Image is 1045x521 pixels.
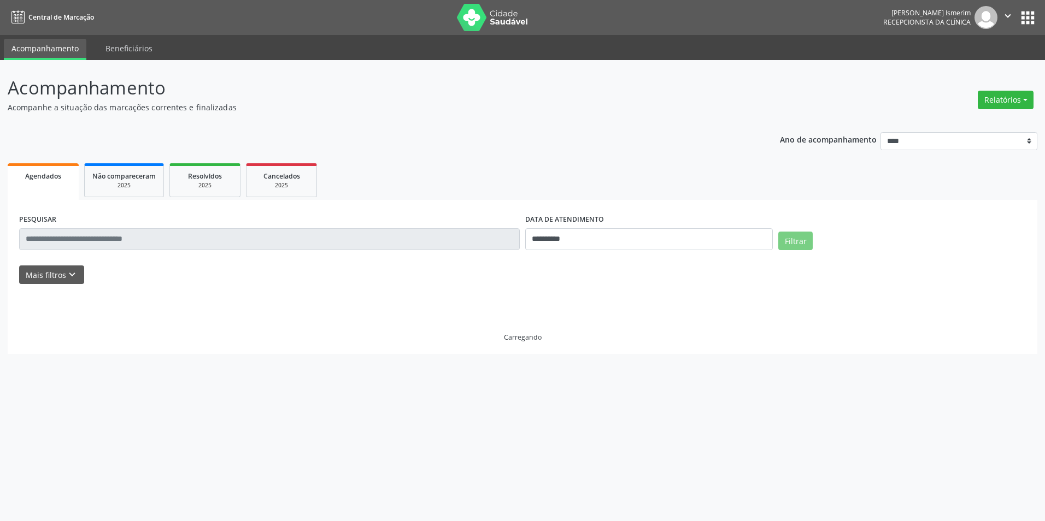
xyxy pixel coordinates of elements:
span: Recepcionista da clínica [883,17,971,27]
span: Resolvidos [188,171,222,181]
p: Acompanhe a situação das marcações correntes e finalizadas [8,102,729,113]
div: 2025 [92,181,156,190]
p: Ano de acompanhamento [780,132,877,146]
span: Agendados [25,171,61,181]
label: DATA DE ATENDIMENTO [525,211,604,228]
i: keyboard_arrow_down [66,269,78,281]
button: Mais filtroskeyboard_arrow_down [19,265,84,285]
a: Beneficiários [98,39,160,58]
img: img [974,6,997,29]
label: PESQUISAR [19,211,56,228]
i:  [1002,10,1014,22]
button:  [997,6,1018,29]
a: Central de Marcação [8,8,94,26]
div: Carregando [504,333,542,342]
button: apps [1018,8,1037,27]
button: Filtrar [778,232,813,250]
span: Central de Marcação [28,13,94,22]
a: Acompanhamento [4,39,86,60]
div: [PERSON_NAME] Ismerim [883,8,971,17]
button: Relatórios [978,91,1034,109]
p: Acompanhamento [8,74,729,102]
div: 2025 [178,181,232,190]
span: Não compareceram [92,171,156,181]
span: Cancelados [263,171,300,181]
div: 2025 [254,181,309,190]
